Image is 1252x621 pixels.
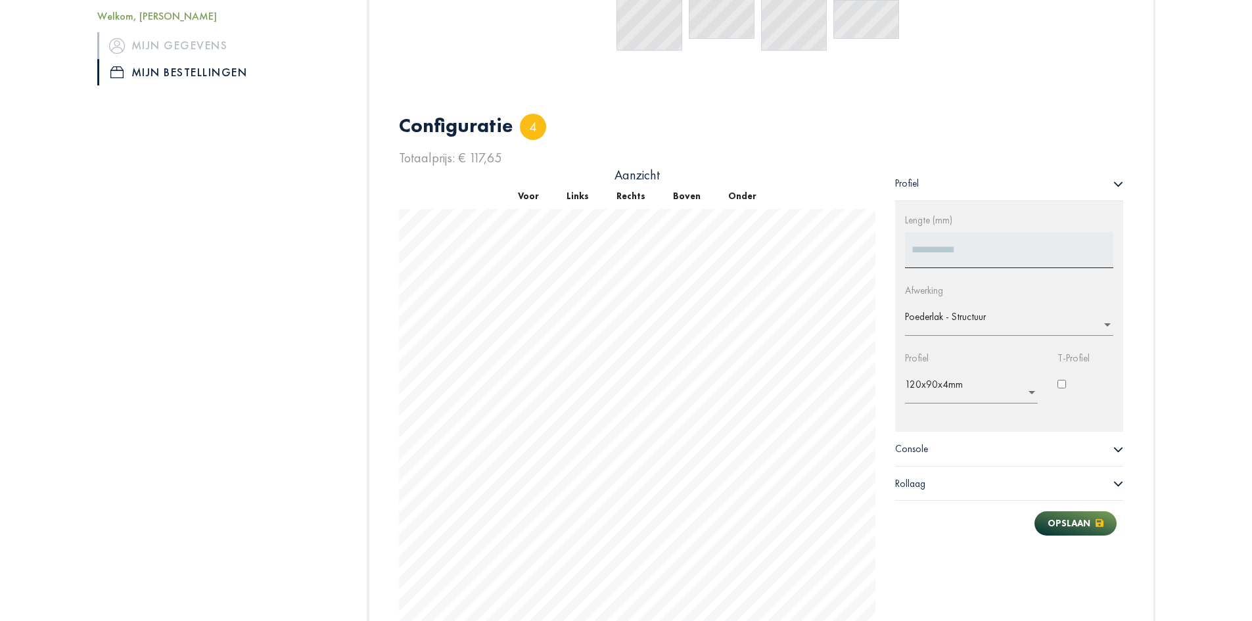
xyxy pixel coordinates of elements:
a: iconMijn gegevens [97,32,347,58]
button: Voor [504,183,553,209]
button: Opslaan [1034,511,1117,536]
button: Links [553,183,603,209]
div: Totaalprijs: € 117,65 [399,149,1124,166]
span: Rollaag [895,477,925,490]
label: Lengte (mm) [905,214,952,227]
img: icon [109,37,125,53]
button: Rechts [603,183,659,209]
label: T-Profiel [1057,352,1090,365]
h5: Welkom, [PERSON_NAME] [97,10,347,22]
div: 4 [520,114,546,140]
span: Profiel [895,177,919,190]
label: Profiel [905,352,929,365]
a: iconMijn bestellingen [97,59,347,85]
img: icon [110,66,124,78]
label: Afwerking [905,284,943,297]
span: Console [895,442,928,455]
span: Aanzicht [614,166,660,183]
button: Boven [659,183,714,209]
h1: Configuratie [399,114,513,137]
button: Onder [714,183,770,209]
